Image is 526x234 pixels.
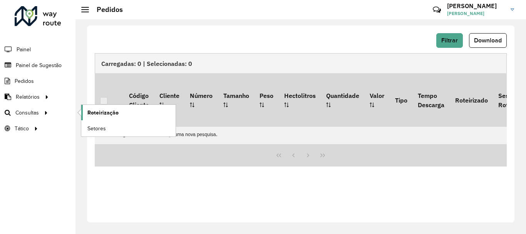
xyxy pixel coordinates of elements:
[15,109,39,117] span: Consultas
[81,105,176,120] a: Roteirização
[16,61,62,69] span: Painel de Sugestão
[17,45,31,54] span: Painel
[429,2,445,18] a: Contato Rápido
[474,37,502,44] span: Download
[185,73,218,126] th: Número
[95,53,507,73] div: Carregadas: 0 | Selecionadas: 0
[254,73,278,126] th: Peso
[441,37,458,44] span: Filtrar
[15,125,29,133] span: Tático
[447,10,505,17] span: [PERSON_NAME]
[16,93,40,101] span: Relatórios
[15,77,34,85] span: Pedidos
[81,121,176,136] a: Setores
[450,73,493,126] th: Roteirizado
[124,73,154,126] th: Código Cliente
[279,73,321,126] th: Hectolitros
[469,33,507,48] button: Download
[87,125,106,133] span: Setores
[218,73,254,126] th: Tamanho
[154,73,184,126] th: Cliente
[87,109,119,117] span: Roteirização
[89,5,123,14] h2: Pedidos
[365,73,390,126] th: Valor
[390,73,412,126] th: Tipo
[321,73,364,126] th: Quantidade
[436,33,463,48] button: Filtrar
[412,73,449,126] th: Tempo Descarga
[447,2,505,10] h3: [PERSON_NAME]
